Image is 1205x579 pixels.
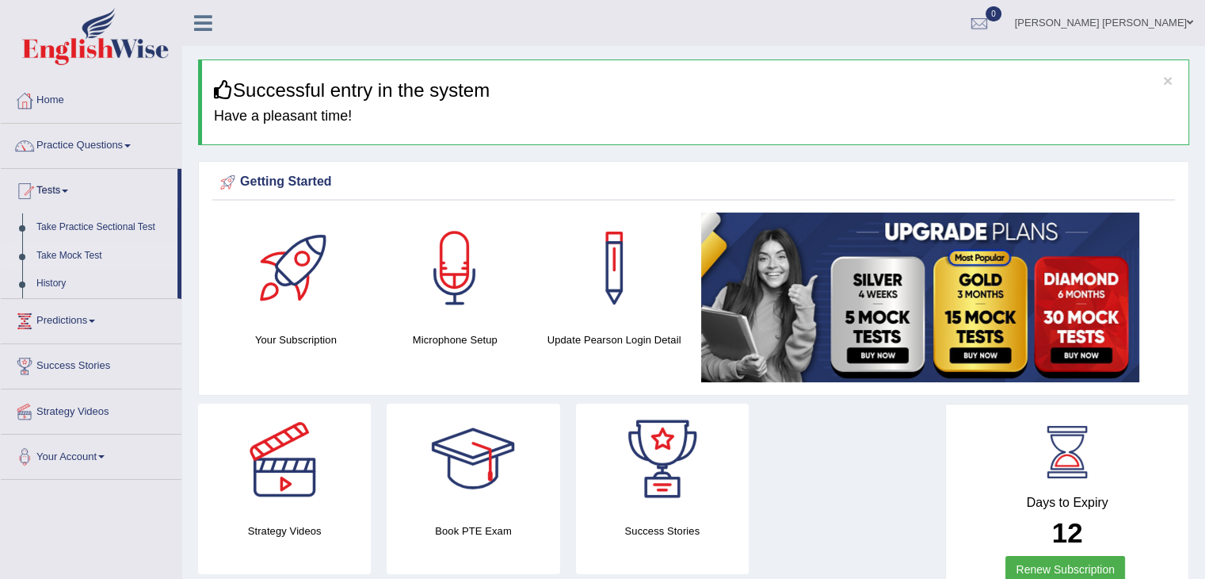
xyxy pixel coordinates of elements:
[576,523,749,539] h4: Success Stories
[1,344,181,384] a: Success Stories
[214,80,1176,101] h3: Successful entry in the system
[387,523,559,539] h4: Book PTE Exam
[963,496,1171,510] h4: Days to Expiry
[29,242,177,270] a: Take Mock Test
[1,389,181,429] a: Strategy Videos
[1163,72,1173,89] button: ×
[986,6,1001,21] span: 0
[216,171,1171,194] div: Getting Started
[1,435,181,474] a: Your Account
[701,213,1139,382] img: small5.jpg
[29,270,177,298] a: History
[1,124,181,163] a: Practice Questions
[224,332,368,348] h4: Your Subscription
[1052,517,1083,548] b: 12
[29,213,177,242] a: Take Practice Sectional Test
[383,332,527,348] h4: Microphone Setup
[1,79,181,118] a: Home
[214,109,1176,125] h4: Have a pleasant time!
[198,523,371,539] h4: Strategy Videos
[543,332,686,348] h4: Update Pearson Login Detail
[1,169,177,209] a: Tests
[1,299,181,339] a: Predictions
